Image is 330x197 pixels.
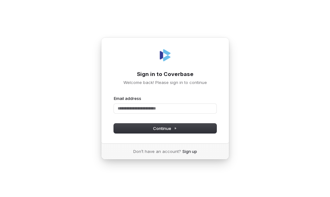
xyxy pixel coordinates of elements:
label: Email address [114,95,141,101]
img: Coverbase [158,48,173,63]
span: Don’t have an account? [133,148,181,154]
h1: Sign in to Coverbase [114,71,216,78]
p: Welcome back! Please sign in to continue [114,80,216,85]
button: Continue [114,124,216,133]
a: Sign up [182,148,197,154]
span: Continue [153,125,177,131]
